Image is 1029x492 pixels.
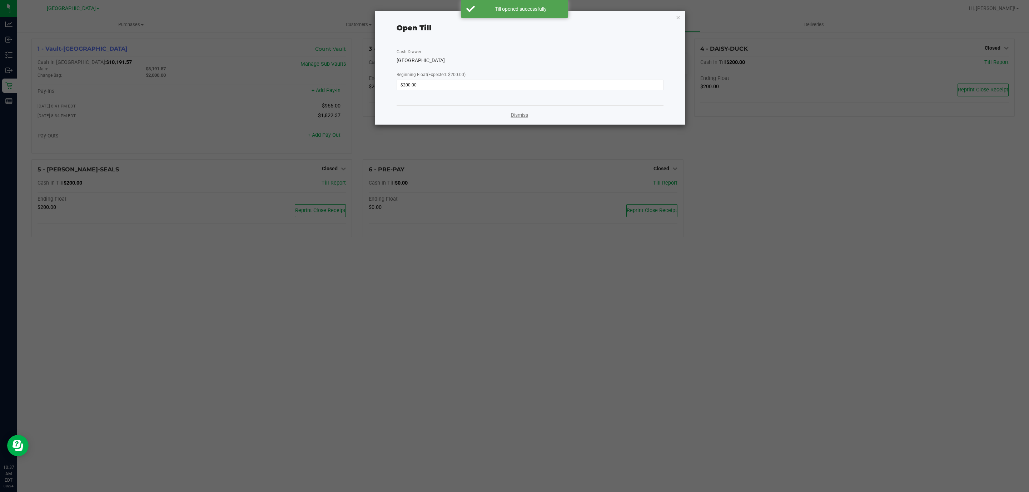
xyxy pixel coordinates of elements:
span: Beginning Float [397,72,466,77]
div: [GEOGRAPHIC_DATA] [397,57,663,64]
div: Till opened successfully [479,5,563,12]
label: Cash Drawer [397,49,421,55]
div: Open Till [397,22,432,33]
iframe: Resource center [7,435,29,456]
span: (Expected: $200.00) [427,72,466,77]
a: Dismiss [511,111,528,119]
